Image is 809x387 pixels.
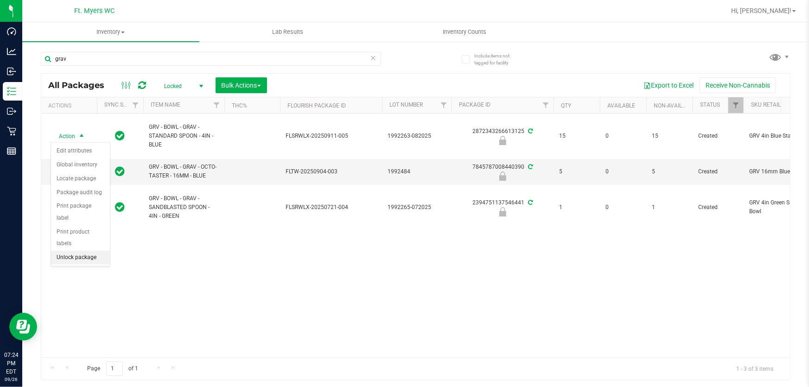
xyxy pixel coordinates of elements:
[222,82,261,89] span: Bulk Actions
[199,22,376,42] a: Lab Results
[115,129,125,142] span: In Sync
[51,199,110,225] li: Print package label
[216,77,267,93] button: Bulk Actions
[51,144,110,158] li: Edit attributes
[559,132,594,140] span: 15
[7,67,16,76] inline-svg: Inbound
[51,251,110,265] li: Unlock package
[48,102,93,109] div: Actions
[22,28,199,36] span: Inventory
[41,52,381,66] input: Search Package ID, Item Name, SKU, Lot or Part Number...
[51,172,110,186] li: Locate package
[559,167,594,176] span: 5
[286,203,376,212] span: FLSRWLX-20250721-004
[652,132,687,140] span: 15
[7,87,16,96] inline-svg: Inventory
[605,203,641,212] span: 0
[115,201,125,214] span: In Sync
[48,80,114,90] span: All Packages
[106,362,123,376] input: 1
[128,97,143,113] a: Filter
[370,52,376,64] span: Clear
[51,130,76,143] span: Action
[286,132,376,140] span: FLSRWLX-20250911-005
[450,171,555,181] div: Newly Received
[149,194,219,221] span: GRV - BOWL - GRAV - SANDBLASTED SPOON - 4IN - GREEN
[260,28,316,36] span: Lab Results
[698,203,738,212] span: Created
[7,47,16,56] inline-svg: Analytics
[527,164,533,170] span: Sync from Compliance System
[559,203,594,212] span: 1
[450,207,555,216] div: Newly Received
[728,97,744,113] a: Filter
[605,167,641,176] span: 0
[607,102,635,109] a: Available
[700,102,720,108] a: Status
[527,128,533,134] span: Sync from Compliance System
[654,102,695,109] a: Non-Available
[151,102,180,108] a: Item Name
[561,102,571,109] a: Qty
[652,203,687,212] span: 1
[7,27,16,36] inline-svg: Dashboard
[51,225,110,251] li: Print product labels
[450,136,555,145] div: Newly Received
[286,167,376,176] span: FLTW-20250904-003
[376,22,554,42] a: Inventory Counts
[698,167,738,176] span: Created
[436,97,452,113] a: Filter
[459,102,490,108] a: Package ID
[115,165,125,178] span: In Sync
[7,107,16,116] inline-svg: Outbound
[637,77,700,93] button: Export to Excel
[4,376,18,383] p: 09/26
[22,22,199,42] a: Inventory
[149,163,219,180] span: GRV - BOWL - GRAV - OCTO-TASTER - 16MM - BLUE
[605,132,641,140] span: 0
[149,123,219,150] span: GRV - BOWL - GRAV - STANDARD SPOON - 4IN - BLUE
[7,127,16,136] inline-svg: Retail
[527,199,533,206] span: Sync from Compliance System
[731,7,791,14] span: Hi, [PERSON_NAME]!
[287,102,346,109] a: Flourish Package ID
[474,52,521,66] span: Include items not tagged for facility
[388,167,446,176] span: 1992484
[450,198,555,216] div: 2394751137546441
[76,130,88,143] span: select
[7,146,16,156] inline-svg: Reports
[79,362,146,376] span: Page of 1
[450,163,555,181] div: 7845787008440390
[729,362,781,375] span: 1 - 3 of 3 items
[652,167,687,176] span: 5
[389,102,423,108] a: Lot Number
[4,351,18,376] p: 07:24 PM EDT
[698,132,738,140] span: Created
[51,158,110,172] li: Global inventory
[232,102,247,109] a: THC%
[9,313,37,341] iframe: Resource center
[104,102,140,108] a: Sync Status
[431,28,499,36] span: Inventory Counts
[388,203,446,212] span: 1992265-072025
[538,97,554,113] a: Filter
[51,186,110,200] li: Package audit log
[75,7,115,15] span: Ft. Myers WC
[450,127,555,145] div: 2872343266613125
[700,77,776,93] button: Receive Non-Cannabis
[209,97,224,113] a: Filter
[388,132,446,140] span: 1992263-082025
